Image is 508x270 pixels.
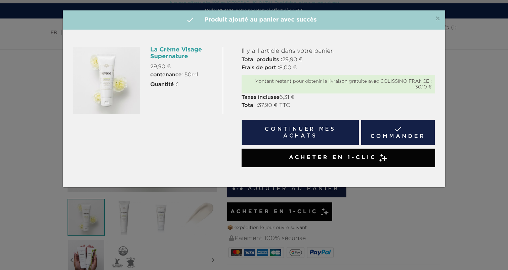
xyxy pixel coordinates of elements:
h4: Produit ajouté au panier avec succès [68,15,440,25]
p: 29,90 € [242,56,435,64]
button: Continuer mes achats [242,120,359,145]
strong: Total : [242,103,258,108]
span: × [435,15,440,23]
h6: La Crème Visage Supernature [150,47,217,60]
p: 6,31 € [242,93,435,102]
strong: Total produits : [242,57,282,63]
p: 1 [150,81,217,89]
button: Close [435,15,440,23]
strong: Taxes incluses [242,95,280,100]
img: La Crème Visage Supernature [73,47,140,114]
i:  [186,16,194,24]
strong: Quantité : [150,82,177,87]
div: Montant restant pour obtenir la livraison gratuite avec COLISSIMO FRANCE : 30,10 € [245,79,432,90]
p: 8,00 € [242,64,435,72]
strong: Frais de port : [242,65,279,71]
a: Commander [361,120,435,145]
p: 37,90 € TTC [242,102,435,110]
span: : 50ml [150,71,198,79]
p: 29,90 € [150,63,217,71]
strong: contenance [150,72,181,78]
p: Il y a 1 article dans votre panier. [242,47,435,56]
